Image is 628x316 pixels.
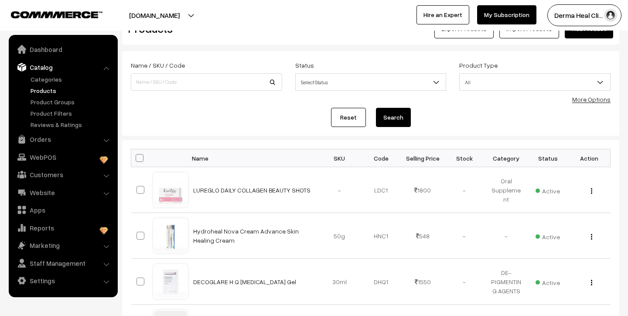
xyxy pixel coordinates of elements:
[296,75,446,90] span: Select Status
[11,185,115,200] a: Website
[11,255,115,271] a: Staff Management
[319,259,361,305] td: 30ml
[527,149,569,167] th: Status
[444,259,485,305] td: -
[402,213,444,259] td: 548
[360,259,402,305] td: DHQ1
[11,9,87,19] a: COMMMERCE
[536,230,560,241] span: Active
[402,259,444,305] td: 1550
[11,149,115,165] a: WebPOS
[591,234,592,240] img: Menu
[319,167,361,213] td: -
[459,73,611,91] span: All
[28,109,115,118] a: Product Filters
[591,188,592,194] img: Menu
[485,259,527,305] td: DE-PIGMENTING AGENTS
[547,4,621,26] button: Derma Heal Cli…
[331,108,366,127] a: Reset
[402,149,444,167] th: Selling Price
[360,213,402,259] td: HNC1
[11,167,115,182] a: Customers
[536,184,560,196] span: Active
[193,227,299,244] a: Hydroheal Nova Cream Advance Skin Healing Cream
[477,5,536,24] a: My Subscription
[11,59,115,75] a: Catalog
[360,167,402,213] td: LDC1
[295,61,314,70] label: Status
[11,131,115,147] a: Orders
[572,96,611,103] a: More Options
[376,108,411,127] button: Search
[28,120,115,129] a: Reviews & Ratings
[485,149,527,167] th: Category
[131,61,185,70] label: Name / SKU / Code
[295,73,447,91] span: Select Status
[11,202,115,218] a: Apps
[416,5,469,24] a: Hire an Expert
[11,273,115,289] a: Settings
[569,149,611,167] th: Action
[360,149,402,167] th: Code
[99,4,210,26] button: [DOMAIN_NAME]
[28,75,115,84] a: Categories
[591,280,592,285] img: Menu
[28,86,115,95] a: Products
[444,213,485,259] td: -
[319,149,361,167] th: SKU
[444,149,485,167] th: Stock
[459,61,498,70] label: Product Type
[188,149,319,167] th: Name
[11,237,115,253] a: Marketing
[402,167,444,213] td: 1800
[536,276,560,287] span: Active
[11,41,115,57] a: Dashboard
[444,167,485,213] td: -
[193,278,296,285] a: DECOGLARE H Q [MEDICAL_DATA] Gel
[11,11,102,18] img: COMMMERCE
[131,73,282,91] input: Name / SKU / Code
[11,220,115,236] a: Reports
[485,213,527,259] td: -
[28,97,115,106] a: Product Groups
[460,75,610,90] span: All
[193,186,311,194] a: LUREGLO DAILY COLLAGEN BEAUTY SHOTS
[604,9,617,22] img: user
[485,167,527,213] td: Oral Supplement
[319,213,361,259] td: 50g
